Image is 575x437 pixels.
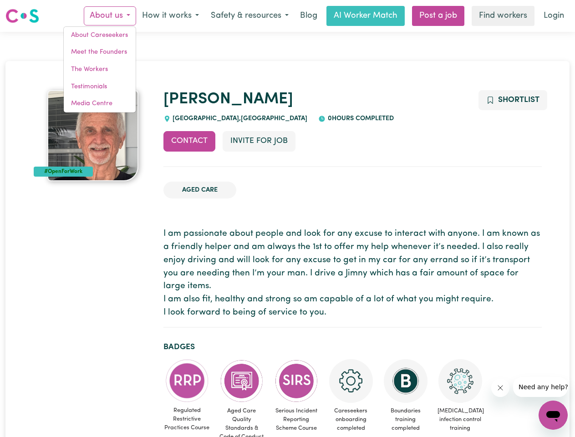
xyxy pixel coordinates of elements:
[163,131,215,151] button: Contact
[171,115,308,122] span: [GEOGRAPHIC_DATA] , [GEOGRAPHIC_DATA]
[165,359,209,402] img: CS Academy: Regulated Restrictive Practices course completed
[491,379,509,397] iframe: Close message
[64,44,136,61] a: Meet the Founders
[63,26,136,113] div: About us
[34,90,153,181] a: Kenneth's profile picture'#OpenForWork
[329,359,373,403] img: CS Academy: Careseekers Onboarding course completed
[84,6,136,25] button: About us
[163,182,236,199] li: Aged Care
[5,8,39,24] img: Careseekers logo
[472,6,534,26] a: Find workers
[163,228,542,320] p: I am passionate about people and look for any excuse to interact with anyone. I am known as a fri...
[412,6,464,26] a: Post a job
[163,402,211,436] span: Regulated Restrictive Practices Course
[34,167,93,177] div: #OpenForWork
[64,61,136,78] a: The Workers
[47,90,138,181] img: Kenneth
[538,6,570,26] a: Login
[220,359,264,403] img: CS Academy: Aged Care Quality Standards & Code of Conduct course completed
[275,359,318,403] img: CS Academy: Serious Incident Reporting Scheme course completed
[5,5,39,26] a: Careseekers logo
[382,403,429,437] span: Boundaries training completed
[5,6,55,14] span: Need any help?
[295,6,323,26] a: Blog
[498,96,539,104] span: Shortlist
[513,377,568,397] iframe: Message from company
[437,403,484,437] span: [MEDICAL_DATA] infection control training
[326,115,394,122] span: 0 hours completed
[478,90,547,110] button: Add to shortlist
[539,401,568,430] iframe: Button to launch messaging window
[136,6,205,25] button: How it works
[327,403,375,437] span: Careseekers onboarding completed
[163,342,542,352] h2: Badges
[438,359,482,403] img: CS Academy: COVID-19 Infection Control Training course completed
[64,78,136,96] a: Testimonials
[205,6,295,25] button: Safety & resources
[326,6,405,26] a: AI Worker Match
[223,131,295,151] button: Invite for Job
[163,91,293,107] a: [PERSON_NAME]
[273,403,320,437] span: Serious Incident Reporting Scheme Course
[64,27,136,44] a: About Careseekers
[64,95,136,112] a: Media Centre
[384,359,427,403] img: CS Academy: Boundaries in care and support work course completed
